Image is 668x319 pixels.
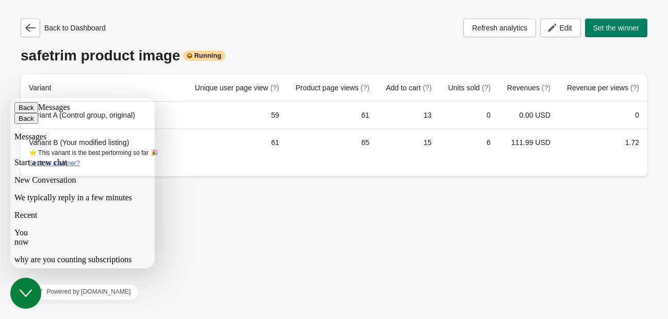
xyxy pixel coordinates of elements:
[183,51,226,61] div: Running
[499,129,559,177] td: 111.99 USD
[593,24,640,32] span: Set the winner
[448,84,490,92] span: Units sold
[287,129,377,177] td: 65
[21,47,647,64] div: safetrim product image
[378,102,440,129] td: 13
[472,24,527,32] span: Refresh analytics
[559,129,647,177] td: 1.72
[10,98,155,268] iframe: chat widget
[499,102,559,129] td: 0.00 USD
[187,102,287,129] td: 59
[567,84,639,92] span: Revenue per views
[295,84,369,92] span: Product page views
[195,84,279,92] span: Unique user page view
[21,19,106,37] div: Back to Dashboard
[361,84,370,92] span: (?)
[559,102,647,129] td: 0
[585,19,648,37] button: Set the winner
[386,84,432,92] span: Add to cart
[507,84,550,92] span: Revenues
[378,129,440,177] td: 15
[542,84,550,92] span: (?)
[270,84,279,92] span: (?)
[482,84,491,92] span: (?)
[10,278,43,309] iframe: chat widget
[540,19,580,37] button: Edit
[463,19,536,37] button: Refresh analytics
[287,102,377,129] td: 61
[440,129,498,177] td: 6
[187,129,287,177] td: 61
[559,24,572,32] span: Edit
[440,102,498,129] td: 0
[423,84,431,92] span: (?)
[21,74,187,102] th: Variant
[630,84,639,92] span: (?)
[10,280,155,304] iframe: chat widget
